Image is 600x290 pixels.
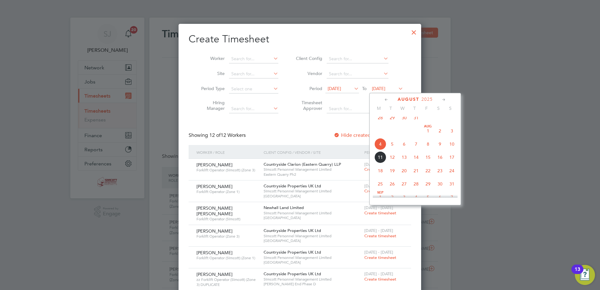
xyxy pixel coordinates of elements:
[372,86,385,91] span: [DATE]
[196,86,225,91] label: Period Type
[398,112,410,124] span: 30
[434,138,446,150] span: 9
[364,271,393,277] span: [DATE] - [DATE]
[374,138,386,150] span: 4
[398,97,419,102] span: August
[264,211,361,216] span: Simcott Personnel Management Limited
[196,189,259,194] span: Forklift Operator (Zone 1)
[327,55,388,63] input: Search for...
[264,205,304,210] span: Newhall Land Limited
[196,255,259,260] span: Forklift Operator (Simcott) (Zone 1)
[398,138,410,150] span: 6
[434,178,446,190] span: 30
[189,33,411,46] h2: Create Timesheet
[386,112,398,124] span: 29
[196,271,233,277] span: [PERSON_NAME]
[364,205,393,210] span: [DATE] - [DATE]
[364,255,396,260] span: Create timesheet
[446,165,458,177] span: 24
[364,210,396,216] span: Create timesheet
[334,132,397,138] label: Hide created timesheets
[446,138,458,150] span: 10
[575,265,595,285] button: Open Resource Center, 13 new notifications
[575,269,580,277] div: 13
[422,191,434,203] span: 5
[294,100,322,111] label: Timesheet Approver
[398,151,410,163] span: 13
[373,105,385,111] span: M
[410,191,422,203] span: 4
[229,105,278,113] input: Search for...
[264,162,341,167] span: Countryside Clarion (Eastern Quarry) LLP
[410,178,422,190] span: 28
[196,217,259,222] span: Forklift Operator (Simcott)
[196,168,259,173] span: Forklift Operator (Simcott) (Zone 3)
[264,271,321,277] span: Countryside Properties UK Ltd
[422,151,434,163] span: 15
[264,189,361,194] span: Simcott Personnel Management Limited
[446,178,458,190] span: 31
[264,260,361,265] span: [GEOGRAPHIC_DATA]
[410,151,422,163] span: 14
[421,105,432,111] span: F
[262,145,363,159] div: Client Config / Vendor / Site
[434,165,446,177] span: 23
[264,183,321,189] span: Countryside Properties UK Ltd
[294,56,322,61] label: Client Config
[444,105,456,111] span: S
[410,112,422,124] span: 31
[364,167,396,172] span: Create timesheet
[294,86,322,91] label: Period
[364,228,393,233] span: [DATE] - [DATE]
[385,105,397,111] span: T
[264,194,361,199] span: [GEOGRAPHIC_DATA]
[398,178,410,190] span: 27
[264,228,321,233] span: Countryside Properties UK Ltd
[386,191,398,203] span: 2
[196,100,225,111] label: Hiring Manager
[446,191,458,203] span: 7
[410,138,422,150] span: 7
[421,97,433,102] span: 2025
[364,250,393,255] span: [DATE] - [DATE]
[264,234,361,239] span: Simcott Personnel Management Limited
[364,162,393,167] span: [DATE] - [DATE]
[196,250,233,255] span: [PERSON_NAME]
[374,165,386,177] span: 18
[386,138,398,150] span: 5
[432,105,444,111] span: S
[364,183,393,189] span: [DATE] - [DATE]
[398,191,410,203] span: 3
[397,105,409,111] span: W
[422,178,434,190] span: 29
[422,165,434,177] span: 22
[264,215,361,220] span: [GEOGRAPHIC_DATA]
[229,55,278,63] input: Search for...
[196,56,225,61] label: Worker
[327,70,388,78] input: Search for...
[229,70,278,78] input: Search for...
[364,233,396,239] span: Create timesheet
[209,132,221,138] span: 12 of
[264,172,361,177] span: Eastern Quarry Ph2
[422,138,434,150] span: 8
[363,145,405,159] div: Period
[434,191,446,203] span: 6
[209,132,246,138] span: 12 Workers
[196,71,225,76] label: Site
[294,71,322,76] label: Vendor
[434,125,446,137] span: 2
[196,277,259,287] span: zz Forklift Operator (Simcott) (Zone 3) DUPLICATE
[409,105,421,111] span: T
[422,125,434,128] span: Aug
[386,151,398,163] span: 12
[195,145,262,159] div: Worker / Role
[327,105,388,113] input: Search for...
[374,191,386,194] span: Sep
[196,228,233,234] span: [PERSON_NAME]
[374,178,386,190] span: 25
[328,86,341,91] span: [DATE]
[446,125,458,137] span: 3
[196,205,233,217] span: [PERSON_NAME] [PERSON_NAME]
[264,277,361,282] span: Simcott Personnel Management Limited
